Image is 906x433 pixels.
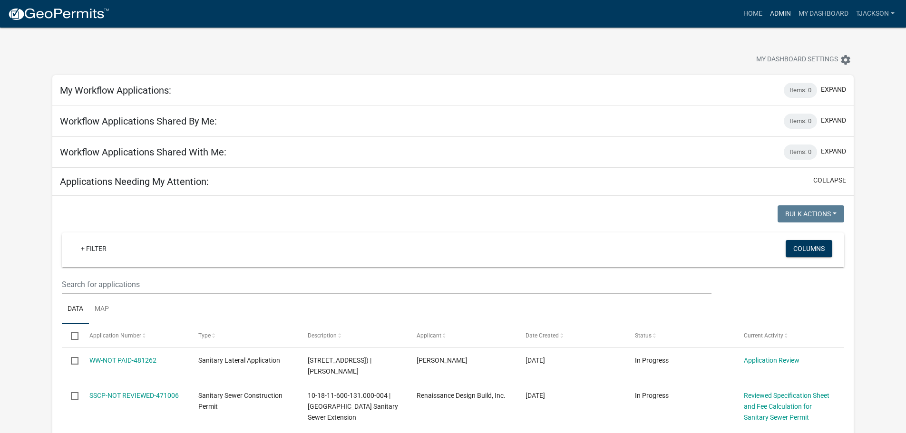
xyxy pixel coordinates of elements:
button: collapse [813,175,846,185]
datatable-header-cell: Applicant [408,324,516,347]
button: expand [821,146,846,156]
a: Admin [766,5,795,23]
a: Home [740,5,766,23]
span: Sanitary Lateral Application [198,356,280,364]
a: TJackson [852,5,898,23]
a: My Dashboard [795,5,852,23]
h5: My Workflow Applications: [60,85,171,96]
i: settings [840,54,851,66]
span: Application Number [89,332,141,339]
button: Columns [786,240,832,257]
span: 1012 Walnut Creek Drive (lot 102) | Kurt Maier [308,356,371,375]
div: Items: 0 [784,114,817,129]
button: expand [821,85,846,95]
input: Search for applications [62,275,711,294]
a: Reviewed Specification Sheet and Fee Calculation for Sanitary Sewer Permit [744,392,829,421]
span: My Dashboard Settings [756,54,838,66]
datatable-header-cell: Type [189,324,298,347]
span: Kurt Maier [417,356,468,364]
button: My Dashboard Settingssettings [749,50,859,69]
button: expand [821,115,846,125]
datatable-header-cell: Date Created [516,324,625,347]
datatable-header-cell: Description [298,324,407,347]
span: In Progress [635,356,669,364]
span: 08/29/2025 [526,392,545,399]
span: Current Activity [744,332,783,339]
span: 10-18-11-600-131.000-004 | Taff Street Sanitary Sewer Extension [308,392,398,421]
a: Application Review [744,356,799,364]
span: Type [198,332,211,339]
h5: Applications Needing My Attention: [60,176,209,187]
button: Bulk Actions [778,205,844,222]
span: In Progress [635,392,669,399]
a: WW-NOT PAID-481262 [89,356,156,364]
datatable-header-cell: Application Number [80,324,189,347]
a: + Filter [73,240,114,257]
span: Sanitary Sewer Construction Permit [198,392,283,410]
div: Items: 0 [784,144,817,160]
datatable-header-cell: Status [626,324,735,347]
span: Applicant [417,332,441,339]
span: Renaissance Design Build, Inc. [417,392,506,399]
a: Map [89,294,115,325]
span: Description [308,332,337,339]
datatable-header-cell: Select [62,324,80,347]
datatable-header-cell: Current Activity [735,324,844,347]
a: Data [62,294,89,325]
a: SSCP-NOT REVIEWED-471006 [89,392,179,399]
div: Items: 0 [784,83,817,98]
span: 09/19/2025 [526,356,545,364]
span: Date Created [526,332,559,339]
h5: Workflow Applications Shared With Me: [60,146,226,158]
h5: Workflow Applications Shared By Me: [60,115,217,127]
span: Status [635,332,652,339]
